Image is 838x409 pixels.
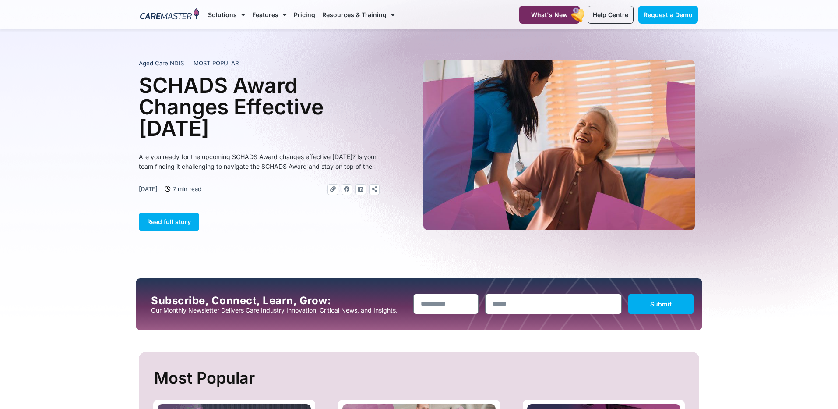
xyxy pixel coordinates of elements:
span: What's New [531,11,568,18]
span: Submit [650,300,672,308]
span: NDIS [170,60,184,67]
a: Request a Demo [638,6,698,24]
span: Request a Demo [644,11,693,18]
span: Read full story [147,218,191,225]
span: 7 min read [171,184,201,194]
button: Submit [628,294,694,314]
h2: Most Popular [154,365,686,391]
span: Help Centre [593,11,628,18]
span: MOST POPULAR [194,59,239,68]
p: Our Monthly Newsletter Delivers Care Industry Innovation, Critical News, and Insights. [151,307,407,314]
h1: SCHADS Award Changes Effective [DATE] [139,75,380,139]
img: CareMaster Logo [140,8,199,21]
h2: Subscribe, Connect, Learn, Grow: [151,295,407,307]
a: Read full story [139,213,199,231]
a: Help Centre [588,6,634,24]
span: , [139,60,184,67]
time: [DATE] [139,185,158,192]
img: A heartwarming moment where a support worker in a blue uniform, with a stethoscope draped over he... [423,60,695,230]
a: What's New [519,6,580,24]
p: Are you ready for the upcoming SCHADS Award changes effective [DATE]? Is your team finding it cha... [139,152,380,171]
span: Aged Care [139,60,168,67]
